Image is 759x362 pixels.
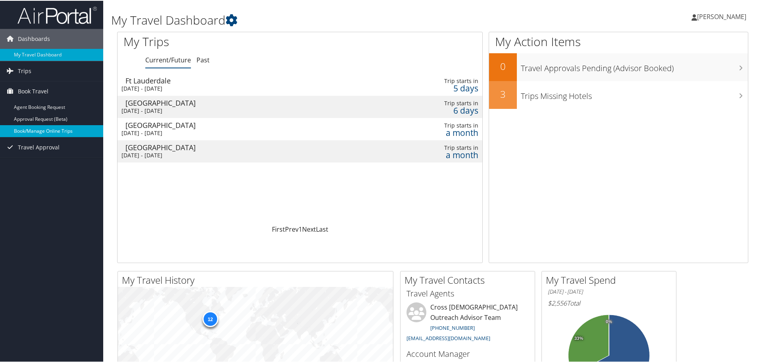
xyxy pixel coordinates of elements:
a: Past [196,55,210,64]
h2: My Travel Spend [546,273,676,286]
div: a month [393,151,479,158]
a: Prev [285,224,299,233]
h3: Trips Missing Hotels [521,86,748,101]
h3: Account Manager [406,348,529,359]
a: 3Trips Missing Hotels [489,80,748,108]
div: [GEOGRAPHIC_DATA] [125,143,346,150]
a: [PERSON_NAME] [692,4,754,28]
div: 5 days [393,84,479,91]
span: Travel Approval [18,137,60,157]
a: First [272,224,285,233]
h6: [DATE] - [DATE] [548,287,670,295]
div: [GEOGRAPHIC_DATA] [125,99,346,106]
tspan: 0% [606,319,612,323]
h2: My Travel History [122,273,393,286]
span: Trips [18,60,31,80]
a: Last [316,224,328,233]
a: 0Travel Approvals Pending (Advisor Booked) [489,52,748,80]
a: [EMAIL_ADDRESS][DOMAIN_NAME] [406,334,490,341]
h6: Total [548,298,670,307]
div: [GEOGRAPHIC_DATA] [125,121,346,128]
div: 6 days [393,106,479,113]
span: Book Travel [18,81,48,101]
span: [PERSON_NAME] [697,12,746,20]
h3: Travel Agents [406,287,529,298]
a: Next [302,224,316,233]
div: Trip starts in [393,121,479,128]
div: [DATE] - [DATE] [121,129,342,136]
h3: Travel Approvals Pending (Advisor Booked) [521,58,748,73]
a: Current/Future [145,55,191,64]
div: Trip starts in [393,143,479,151]
h1: My Action Items [489,33,748,49]
tspan: 33% [574,335,583,340]
div: Trip starts in [393,77,479,84]
img: airportal-logo.png [17,5,97,24]
h2: 3 [489,87,517,100]
h2: 0 [489,59,517,72]
a: [PHONE_NUMBER] [430,323,475,331]
h2: My Travel Contacts [405,273,535,286]
h1: My Travel Dashboard [111,11,540,28]
span: $2,556 [548,298,567,307]
li: Cross [DEMOGRAPHIC_DATA] Outreach Advisor Team [403,302,533,344]
div: [DATE] - [DATE] [121,84,342,91]
a: 1 [299,224,302,233]
div: [DATE] - [DATE] [121,151,342,158]
span: Dashboards [18,28,50,48]
div: Ft Lauderdale [125,76,346,83]
div: a month [393,128,479,136]
div: 12 [202,310,218,326]
h1: My Trips [123,33,324,49]
div: [DATE] - [DATE] [121,106,342,114]
div: Trip starts in [393,99,479,106]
